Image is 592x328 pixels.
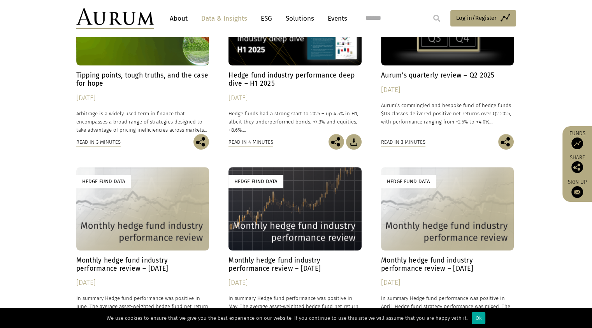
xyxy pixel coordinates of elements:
p: In summary Hedge fund performance was positive in June. The average asset-weighted hedge fund net... [76,294,209,319]
div: Read in 3 minutes [381,138,425,146]
h4: Aurum’s quarterly review – Q2 2025 [381,71,514,79]
a: Events [324,11,347,26]
p: Arbitrage is a widely used term in finance that encompasses a broad range of strategies designed ... [76,109,209,134]
a: Data & Insights [197,11,251,26]
div: [DATE] [381,277,514,288]
div: Read in 3 minutes [76,138,121,146]
img: Share this post [328,134,344,150]
a: Solutions [282,11,318,26]
div: [DATE] [228,93,362,104]
a: ESG [257,11,276,26]
a: Log in/Register [450,10,516,26]
div: [DATE] [228,277,362,288]
div: Share [566,155,588,173]
a: Hedge Fund Data Monthly hedge fund industry performance review – [DATE] [DATE] In summary Hedge f... [76,167,209,319]
p: In summary Hedge fund performance was positive in May. The average asset-weighted hedge fund net ... [228,294,362,319]
h4: Monthly hedge fund industry performance review – [DATE] [76,256,209,273]
a: Hedge Fund Data Monthly hedge fund industry performance review – [DATE] [DATE] In summary Hedge f... [381,167,514,319]
img: Aurum [76,8,154,29]
span: Log in/Register [456,13,497,23]
div: [DATE] [76,93,209,104]
h4: Monthly hedge fund industry performance review – [DATE] [381,256,514,273]
div: Hedge Fund Data [228,175,283,188]
img: Share this post [498,134,514,150]
div: Hedge Fund Data [76,175,131,188]
h4: Monthly hedge fund industry performance review – [DATE] [228,256,362,273]
a: Funds [566,130,588,149]
p: Aurum’s commingled and bespoke fund of hedge funds $US classes delivered positive net returns ove... [381,101,514,126]
h4: Tipping points, tough truths, and the case for hope [76,71,209,88]
p: Hedge funds had a strong start to 2025 – up 4.5% in H1, albeit they underperformed bonds, +7.3% a... [228,109,362,134]
a: Sign up [566,179,588,198]
img: Share this post [193,134,209,150]
p: In summary Hedge fund performance was positive in April. Hedge fund strategy performance was mixe... [381,294,514,319]
div: [DATE] [381,85,514,95]
a: Hedge Fund Data Monthly hedge fund industry performance review – [DATE] [DATE] In summary Hedge f... [228,167,362,319]
div: Hedge Fund Data [381,175,436,188]
a: About [166,11,191,26]
div: Ok [472,312,485,324]
img: Access Funds [571,138,583,149]
input: Submit [429,11,444,26]
h4: Hedge fund industry performance deep dive – H1 2025 [228,71,362,88]
img: Share this post [571,161,583,173]
img: Download Article [346,134,362,150]
div: Read in 4 minutes [228,138,273,146]
div: [DATE] [76,277,209,288]
img: Sign up to our newsletter [571,186,583,198]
